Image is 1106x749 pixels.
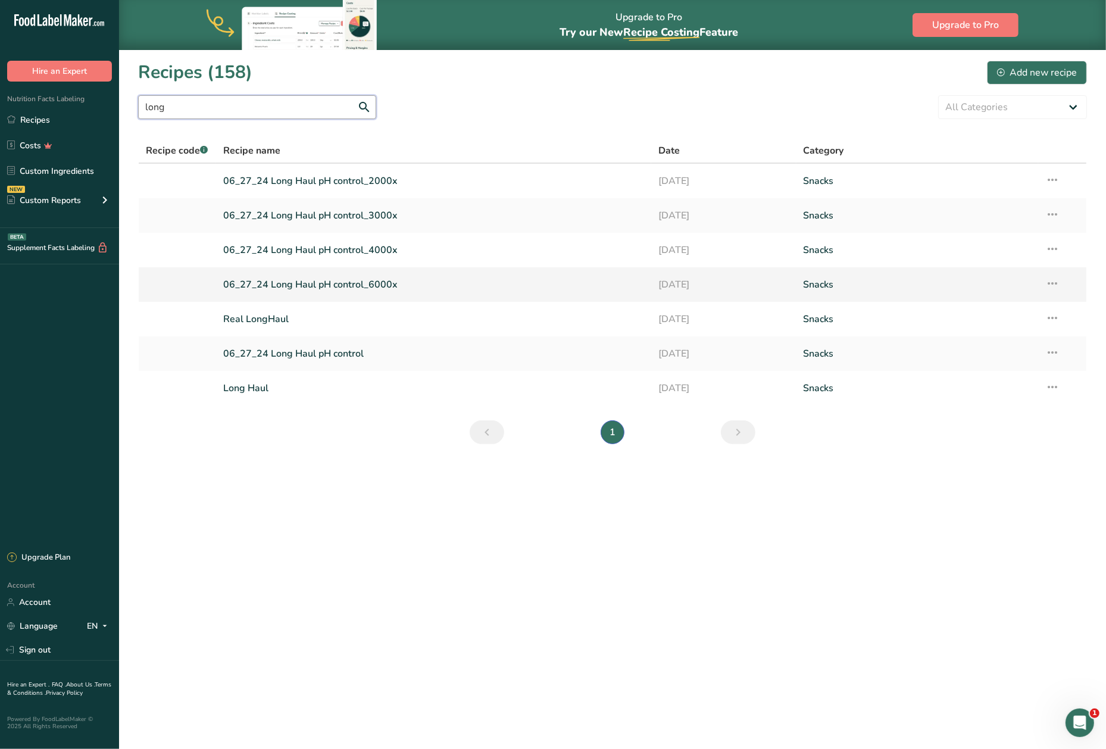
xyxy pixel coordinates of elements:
[658,168,789,194] a: [DATE]
[7,194,81,207] div: Custom Reports
[223,376,644,401] a: Long Haul
[804,203,1031,228] a: Snacks
[223,203,644,228] a: 06_27_24 Long Haul pH control_3000x
[804,143,844,158] span: Category
[997,65,1077,80] div: Add new recipe
[7,681,49,689] a: Hire an Expert .
[913,13,1018,37] button: Upgrade to Pro
[658,341,789,366] a: [DATE]
[470,420,504,444] a: Previous page
[223,238,644,263] a: 06_27_24 Long Haul pH control_4000x
[223,272,644,297] a: 06_27_24 Long Haul pH control_6000x
[7,186,25,193] div: NEW
[658,376,789,401] a: [DATE]
[138,95,376,119] input: Search for recipe
[52,681,66,689] a: FAQ .
[8,233,26,241] div: BETA
[223,143,280,158] span: Recipe name
[1090,709,1099,718] span: 1
[87,619,112,633] div: EN
[7,716,112,730] div: Powered By FoodLabelMaker © 2025 All Rights Reserved
[804,341,1031,366] a: Snacks
[658,143,680,158] span: Date
[1066,709,1094,737] iframe: Intercom live chat
[7,552,70,564] div: Upgrade Plan
[658,238,789,263] a: [DATE]
[223,168,644,194] a: 06_27_24 Long Haul pH control_2000x
[223,341,644,366] a: 06_27_24 Long Haul pH control
[7,61,112,82] button: Hire an Expert
[223,307,644,332] a: Real LongHaul
[987,61,1087,85] button: Add new recipe
[804,376,1031,401] a: Snacks
[658,203,789,228] a: [DATE]
[658,272,789,297] a: [DATE]
[932,18,999,32] span: Upgrade to Pro
[146,144,208,157] span: Recipe code
[7,681,111,697] a: Terms & Conditions .
[138,59,252,86] h1: Recipes (158)
[7,616,58,636] a: Language
[560,1,738,50] div: Upgrade to Pro
[623,25,699,39] span: Recipe Costing
[804,272,1031,297] a: Snacks
[804,307,1031,332] a: Snacks
[560,25,738,39] span: Try our New Feature
[804,168,1031,194] a: Snacks
[66,681,95,689] a: About Us .
[46,689,83,697] a: Privacy Policy
[721,420,755,444] a: Next page
[658,307,789,332] a: [DATE]
[804,238,1031,263] a: Snacks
